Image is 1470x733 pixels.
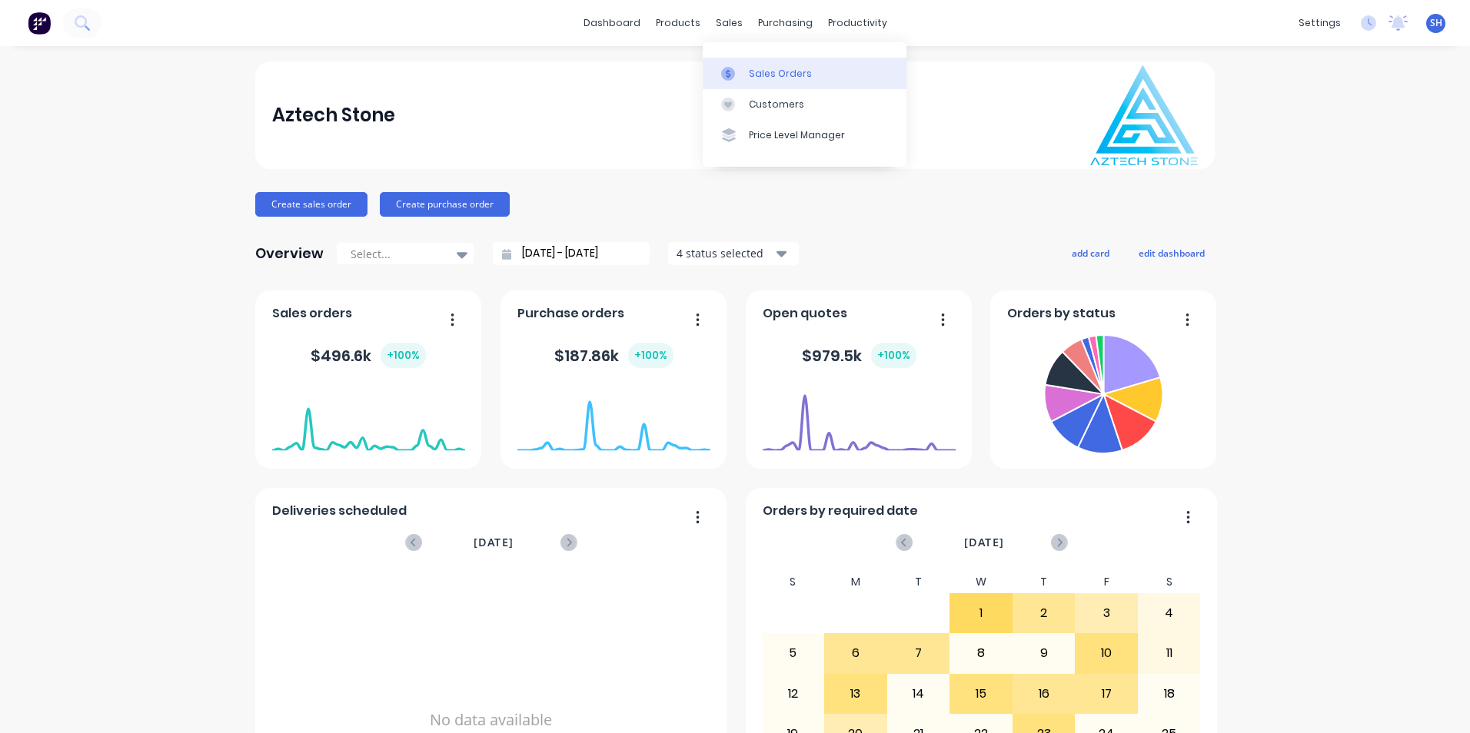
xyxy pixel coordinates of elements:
[950,675,1012,713] div: 15
[703,58,906,88] a: Sales Orders
[1090,65,1198,165] img: Aztech Stone
[28,12,51,35] img: Factory
[824,571,887,593] div: M
[749,128,845,142] div: Price Level Manager
[825,675,886,713] div: 13
[1076,594,1137,632] div: 3
[1430,16,1442,30] span: SH
[887,571,950,593] div: T
[825,634,886,672] div: 6
[1138,571,1201,593] div: S
[1062,243,1119,263] button: add card
[1076,675,1137,713] div: 17
[888,634,950,672] div: 7
[964,534,1004,551] span: [DATE]
[677,245,773,261] div: 4 status selected
[272,100,395,131] div: Aztech Stone
[1139,675,1200,713] div: 18
[1013,594,1075,632] div: 2
[820,12,895,35] div: productivity
[703,89,906,120] a: Customers
[762,571,825,593] div: S
[708,12,750,35] div: sales
[272,304,352,323] span: Sales orders
[749,67,812,81] div: Sales Orders
[871,343,916,368] div: + 100 %
[1013,634,1075,672] div: 9
[888,675,950,713] div: 14
[517,304,624,323] span: Purchase orders
[950,571,1013,593] div: W
[311,343,426,368] div: $ 496.6k
[255,192,367,217] button: Create sales order
[950,634,1012,672] div: 8
[1139,594,1200,632] div: 4
[381,343,426,368] div: + 100 %
[763,304,847,323] span: Open quotes
[1013,675,1075,713] div: 16
[802,343,916,368] div: $ 979.5k
[272,502,407,520] span: Deliveries scheduled
[950,594,1012,632] div: 1
[576,12,648,35] a: dashboard
[703,120,906,151] a: Price Level Manager
[474,534,514,551] span: [DATE]
[1076,634,1137,672] div: 10
[554,343,673,368] div: $ 187.86k
[1013,571,1076,593] div: T
[380,192,510,217] button: Create purchase order
[668,242,799,265] button: 4 status selected
[1129,243,1215,263] button: edit dashboard
[763,634,824,672] div: 5
[1075,571,1138,593] div: F
[763,675,824,713] div: 12
[628,343,673,368] div: + 100 %
[255,238,324,269] div: Overview
[1291,12,1349,35] div: settings
[1007,304,1116,323] span: Orders by status
[749,98,804,111] div: Customers
[750,12,820,35] div: purchasing
[1139,634,1200,672] div: 11
[648,12,708,35] div: products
